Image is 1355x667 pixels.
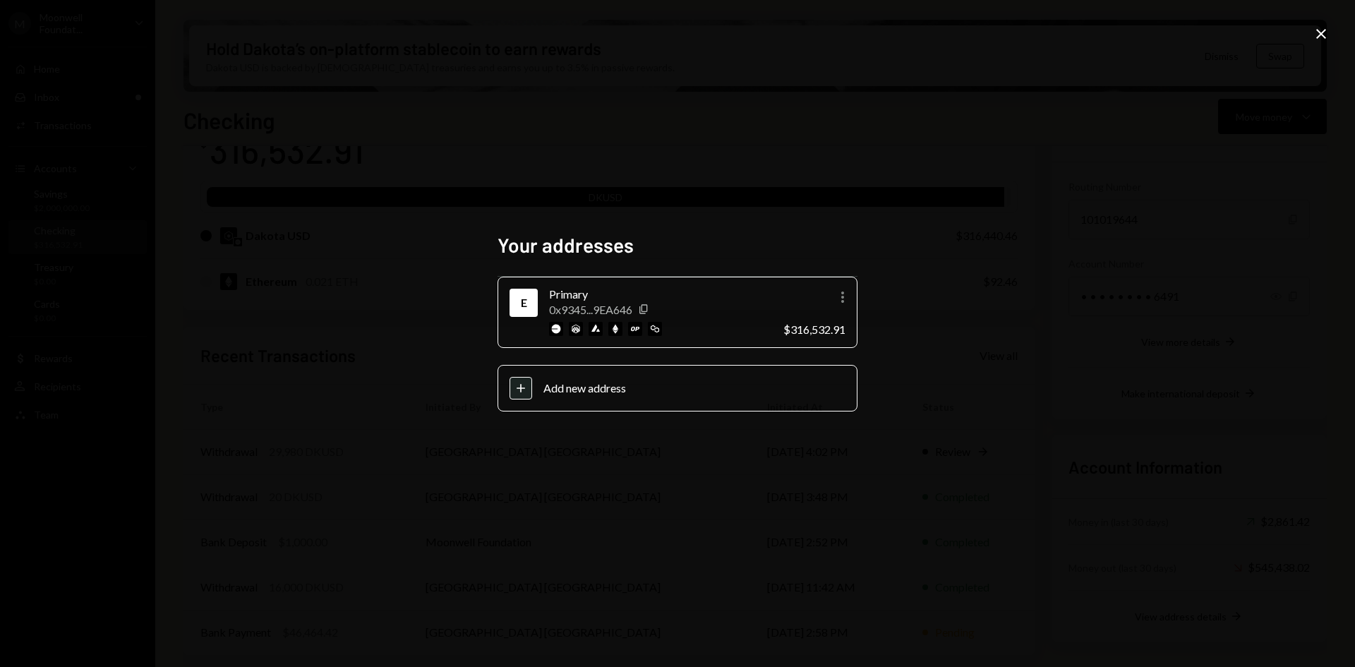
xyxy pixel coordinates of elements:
button: Add new address [498,365,857,411]
div: Add new address [543,381,845,395]
img: ethereum-mainnet [608,322,622,336]
img: polygon-mainnet [648,322,662,336]
div: Primary [549,286,772,303]
img: base-mainnet [549,322,563,336]
img: avalanche-mainnet [589,322,603,336]
div: 0x9345...9EA646 [549,303,632,316]
h2: Your addresses [498,232,857,259]
div: $316,532.91 [783,323,845,336]
div: Ethereum [512,292,535,314]
img: arbitrum-mainnet [569,322,583,336]
img: optimism-mainnet [628,322,642,336]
